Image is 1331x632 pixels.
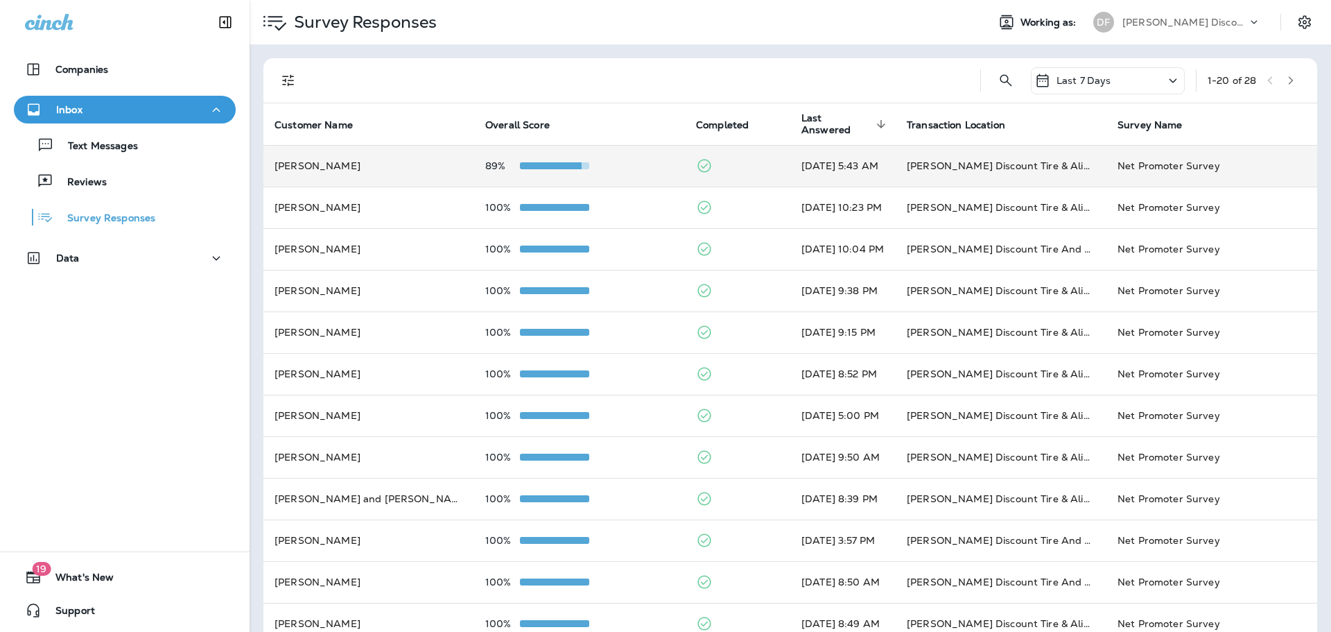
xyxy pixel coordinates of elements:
span: Working as: [1020,17,1079,28]
td: [PERSON_NAME] [263,436,474,478]
td: [PERSON_NAME] [263,395,474,436]
td: [PERSON_NAME] Discount Tire & Alignment [GEOGRAPHIC_DATA] ([STREET_ADDRESS]) [896,436,1106,478]
td: [PERSON_NAME] [263,145,474,187]
td: [PERSON_NAME] [263,311,474,353]
p: 100% [485,577,520,588]
button: 19What's New [14,563,236,591]
p: 100% [485,202,520,213]
td: [PERSON_NAME] and [PERSON_NAME] [263,478,474,520]
td: [DATE] 10:04 PM [790,228,896,270]
div: 1 - 20 of 28 [1208,75,1256,86]
button: Text Messages [14,130,236,160]
p: Survey Responses [288,12,437,33]
td: [PERSON_NAME] Discount Tire & Alignment [GEOGRAPHIC_DATA] ([STREET_ADDRESS]) [896,395,1106,436]
div: DF [1093,12,1114,33]
td: [DATE] 8:39 PM [790,478,896,520]
p: 100% [485,410,520,421]
span: Overall Score [485,119,568,131]
span: Completed [696,119,749,131]
p: Inbox [56,104,82,115]
p: 89% [485,160,520,171]
td: [PERSON_NAME] Discount Tire & Alignment - Damariscotta (5 [PERSON_NAME] Plz,) [896,478,1106,520]
td: Net Promoter Survey [1106,436,1317,478]
td: [PERSON_NAME] Discount Tire And Alignment - [GEOGRAPHIC_DATA] ([STREET_ADDRESS]) [896,228,1106,270]
p: 100% [485,244,520,255]
p: [PERSON_NAME] Discount Tire & Alignment [1122,17,1247,28]
td: Net Promoter Survey [1106,228,1317,270]
button: Inbox [14,96,236,123]
span: 19 [32,562,51,576]
td: Net Promoter Survey [1106,187,1317,228]
td: [PERSON_NAME] [263,520,474,561]
p: 100% [485,368,520,379]
td: [DATE] 9:50 AM [790,436,896,478]
span: What's New [42,572,114,588]
span: Customer Name [275,119,371,131]
td: [PERSON_NAME] Discount Tire & Alignment - Damariscotta (5 [PERSON_NAME] Plz,) [896,145,1106,187]
td: Net Promoter Survey [1106,520,1317,561]
td: [PERSON_NAME] [263,561,474,603]
p: Survey Responses [53,212,155,225]
button: Settings [1292,10,1317,35]
p: Text Messages [54,140,138,153]
td: [PERSON_NAME] Discount Tire And Alignment - [GEOGRAPHIC_DATA] ([STREET_ADDRESS]) [896,561,1106,603]
p: Data [56,253,80,264]
td: [DATE] 3:57 PM [790,520,896,561]
p: Last 7 Days [1056,75,1111,86]
td: [DATE] 8:50 AM [790,561,896,603]
span: Transaction Location [907,119,1023,131]
button: Filters [275,67,302,94]
span: Support [42,605,95,622]
p: 100% [485,618,520,629]
td: [PERSON_NAME] Discount Tire & Alignment [GEOGRAPHIC_DATA] ([STREET_ADDRESS]) [896,270,1106,311]
button: Collapse Sidebar [206,8,245,36]
td: [PERSON_NAME] Discount Tire & Alignment [GEOGRAPHIC_DATA] ([STREET_ADDRESS]) [896,187,1106,228]
td: [PERSON_NAME] [263,353,474,395]
span: Completed [696,119,767,131]
td: [DATE] 10:23 PM [790,187,896,228]
p: Companies [55,64,108,75]
span: Survey Name [1117,119,1183,131]
td: [DATE] 5:00 PM [790,395,896,436]
td: [DATE] 9:38 PM [790,270,896,311]
td: [DATE] 8:52 PM [790,353,896,395]
button: Reviews [14,166,236,196]
td: [PERSON_NAME] Discount Tire & Alignment [GEOGRAPHIC_DATA] ([STREET_ADDRESS]) [896,311,1106,353]
span: Last Answered [801,112,890,136]
td: [PERSON_NAME] [263,270,474,311]
td: Net Promoter Survey [1106,311,1317,353]
td: Net Promoter Survey [1106,561,1317,603]
p: 100% [485,535,520,546]
span: Customer Name [275,119,353,131]
span: Overall Score [485,119,550,131]
span: Survey Name [1117,119,1201,131]
p: 100% [485,493,520,504]
button: Data [14,244,236,272]
button: Companies [14,55,236,83]
button: Support [14,597,236,624]
td: [PERSON_NAME] [263,187,474,228]
button: Survey Responses [14,203,236,232]
span: Last Answered [801,112,872,136]
td: Net Promoter Survey [1106,270,1317,311]
td: [DATE] 9:15 PM [790,311,896,353]
td: [PERSON_NAME] [263,228,474,270]
td: [PERSON_NAME] Discount Tire And Alignment - [GEOGRAPHIC_DATA] ([STREET_ADDRESS]) [896,520,1106,561]
td: [PERSON_NAME] Discount Tire & Alignment [GEOGRAPHIC_DATA] ([STREET_ADDRESS]) [896,353,1106,395]
td: [DATE] 5:43 AM [790,145,896,187]
p: Reviews [53,176,107,189]
td: Net Promoter Survey [1106,353,1317,395]
p: 100% [485,285,520,296]
p: 100% [485,327,520,338]
td: Net Promoter Survey [1106,395,1317,436]
p: 100% [485,452,520,463]
td: Net Promoter Survey [1106,478,1317,520]
button: Search Survey Responses [992,67,1020,94]
td: Net Promoter Survey [1106,145,1317,187]
span: Transaction Location [907,119,1005,131]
